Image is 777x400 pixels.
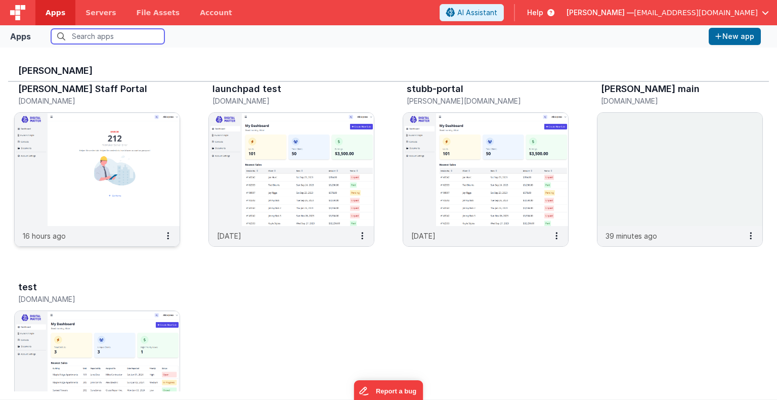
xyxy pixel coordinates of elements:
[411,231,436,241] p: [DATE]
[212,97,349,105] h5: [DOMAIN_NAME]
[407,97,543,105] h5: [PERSON_NAME][DOMAIN_NAME]
[634,8,758,18] span: [EMAIL_ADDRESS][DOMAIN_NAME]
[527,8,543,18] span: Help
[51,29,164,44] input: Search apps
[18,84,147,94] h3: [PERSON_NAME] Staff Portal
[606,231,657,241] p: 39 minutes ago
[137,8,180,18] span: File Assets
[18,295,155,303] h5: [DOMAIN_NAME]
[46,8,65,18] span: Apps
[18,97,155,105] h5: [DOMAIN_NAME]
[601,97,738,105] h5: [DOMAIN_NAME]
[440,4,504,21] button: AI Assistant
[217,231,241,241] p: [DATE]
[567,8,769,18] button: [PERSON_NAME] — [EMAIL_ADDRESS][DOMAIN_NAME]
[457,8,497,18] span: AI Assistant
[601,84,700,94] h3: [PERSON_NAME] main
[18,66,759,76] h3: [PERSON_NAME]
[18,282,37,292] h3: test
[85,8,116,18] span: Servers
[709,28,761,45] button: New app
[23,231,66,241] p: 16 hours ago
[407,84,463,94] h3: stubb-portal
[10,30,31,42] div: Apps
[567,8,634,18] span: [PERSON_NAME] —
[212,84,281,94] h3: launchpad test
